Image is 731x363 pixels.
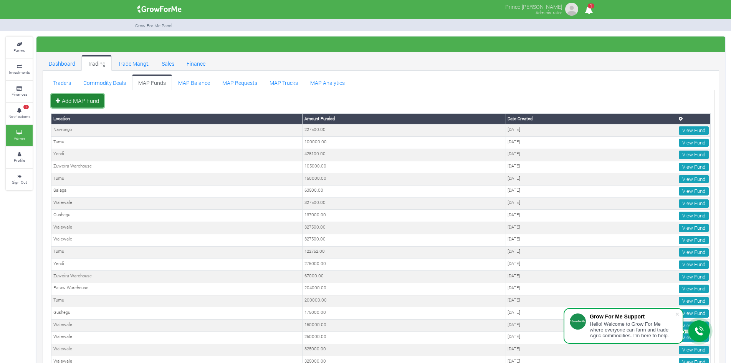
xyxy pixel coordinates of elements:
td: Tumu [51,137,303,149]
td: [DATE] [506,307,677,320]
img: growforme image [135,2,184,17]
td: 327500.00 [303,234,506,246]
th: Date Created [506,114,677,124]
a: Finance [180,55,212,71]
a: Trade Mangt. [112,55,155,71]
td: [DATE] [506,210,677,222]
td: 204000.00 [303,283,506,295]
td: [DATE] [506,332,677,344]
a: View Fund [679,346,708,354]
td: Walewale [51,332,303,344]
td: 327500.00 [303,197,506,210]
td: Yendi [51,259,303,271]
a: Profile [6,147,33,168]
td: 122752.00 [303,246,506,259]
td: 250000.00 [303,332,506,344]
td: 425100.00 [303,149,506,161]
a: View Fund [679,151,708,159]
td: Salaga [51,185,303,197]
a: 1 Notifications [6,103,33,124]
td: 327500.00 [303,222,506,234]
th: Location [51,114,303,124]
small: Administrator [536,10,562,15]
a: Farms [6,37,33,58]
td: Navrongo [51,124,303,136]
a: View Fund [679,212,708,220]
td: [DATE] [506,259,677,271]
small: Finances [12,91,27,97]
a: Sales [155,55,180,71]
a: MAP Analytics [304,75,351,90]
td: Walewale [51,234,303,246]
a: MAP Trucks [263,75,304,90]
td: 150000.00 [303,173,506,186]
span: 1 [588,3,594,8]
a: Dashboard [43,55,81,71]
td: [DATE] [506,185,677,197]
td: 105000.00 [303,161,506,173]
a: View Fund [679,199,708,208]
td: Zuweira Warehouse [51,161,303,173]
a: View Fund [679,126,708,135]
a: Admin [6,125,33,146]
td: [DATE] [506,295,677,307]
td: 137000.00 [303,210,506,222]
td: [DATE] [506,173,677,186]
td: 200000.00 [303,295,506,307]
a: View Fund [679,163,708,171]
td: [DATE] [506,271,677,283]
a: MAP Funds [132,75,172,90]
td: [DATE] [506,234,677,246]
td: Gushegu [51,307,303,320]
a: View Fund [679,187,708,196]
small: Admin [14,136,25,141]
td: [DATE] [506,320,677,332]
td: [DATE] [506,124,677,136]
td: [DATE] [506,197,677,210]
div: Hello! Welcome to Grow For Me where everyone can farm and trade Agric commodities. I'm here to help. [590,321,675,338]
td: Walewale [51,197,303,210]
small: Investments [9,70,30,75]
small: Notifications [8,114,30,119]
td: Walewale [51,320,303,332]
a: Sign Out [6,169,33,190]
th: Amount Funded [303,114,506,124]
div: Grow For Me Support [590,313,675,320]
i: Notifications [581,2,596,19]
td: [DATE] [506,161,677,173]
a: View Fund [679,260,708,269]
td: 100000.00 [303,137,506,149]
td: Yendi [51,149,303,161]
a: View Fund [679,309,708,318]
td: [DATE] [506,222,677,234]
a: Investments [6,59,33,80]
td: 150000.00 [303,320,506,332]
td: [DATE] [506,246,677,259]
a: View Fund [679,248,708,257]
span: 1 [23,105,29,109]
a: Traders [47,75,77,90]
td: Zuweira Warehouse [51,271,303,283]
img: growforme image [564,2,579,17]
a: View Fund [679,175,708,184]
td: [DATE] [506,149,677,161]
small: Profile [14,157,25,163]
td: 276000.00 [303,259,506,271]
a: MAP Requests [216,75,263,90]
a: View Fund [679,285,708,293]
a: MAP Balance [172,75,216,90]
a: View Fund [679,297,708,305]
small: Farms [13,48,25,53]
td: 227500.00 [303,124,506,136]
td: Tumu [51,246,303,259]
td: Walewale [51,344,303,356]
td: [DATE] [506,283,677,295]
td: Walewale [51,222,303,234]
td: Tumu [51,295,303,307]
td: Gushegu [51,210,303,222]
a: View Fund [679,273,708,281]
td: Tumu [51,173,303,186]
td: [DATE] [506,344,677,356]
td: [DATE] [506,137,677,149]
small: Sign Out [12,179,27,185]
